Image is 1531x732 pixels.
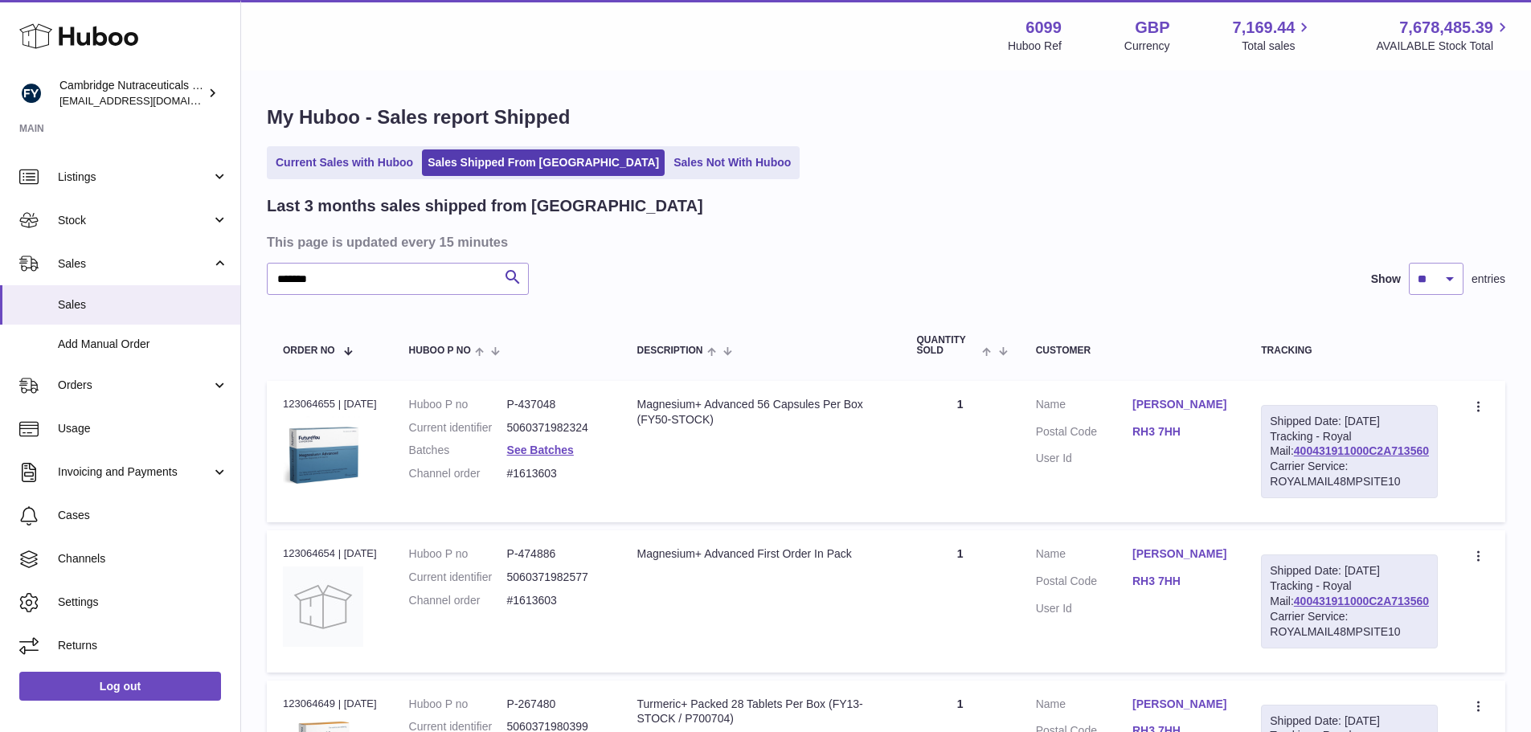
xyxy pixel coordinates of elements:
div: Magnesium+ Advanced First Order In Pack [637,546,885,562]
dd: P-474886 [507,546,605,562]
a: 7,169.44 Total sales [1233,17,1314,54]
img: huboo@camnutra.com [19,81,43,105]
span: Description [637,346,703,356]
div: Cambridge Nutraceuticals Ltd [59,78,204,108]
strong: GBP [1135,17,1169,39]
span: Sales [58,256,211,272]
span: 7,678,485.39 [1399,17,1493,39]
span: Invoicing and Payments [58,464,211,480]
dt: Name [1036,546,1132,566]
div: Magnesium+ Advanced 56 Capsules Per Box (FY50-STOCK) [637,397,885,427]
a: Log out [19,672,221,701]
a: See Batches [507,444,574,456]
a: Current Sales with Huboo [270,149,419,176]
label: Show [1371,272,1401,287]
a: [PERSON_NAME] [1132,546,1229,562]
a: [PERSON_NAME] [1132,397,1229,412]
div: Tracking - Royal Mail: [1261,554,1438,648]
dt: Batches [409,443,507,458]
div: 123064655 | [DATE] [283,397,377,411]
span: Order No [283,346,335,356]
span: Settings [58,595,228,610]
span: Stock [58,213,211,228]
a: RH3 7HH [1132,424,1229,440]
a: [PERSON_NAME] [1132,697,1229,712]
div: Tracking - Royal Mail: [1261,405,1438,498]
span: 7,169.44 [1233,17,1296,39]
dt: User Id [1036,601,1132,616]
dt: Huboo P no [409,546,507,562]
dt: Name [1036,397,1132,416]
dt: User Id [1036,451,1132,466]
td: 1 [900,530,1019,672]
div: Carrier Service: ROYALMAIL48MPSITE10 [1270,609,1429,640]
div: Shipped Date: [DATE] [1270,714,1429,729]
div: Carrier Service: ROYALMAIL48MPSITE10 [1270,459,1429,489]
span: AVAILABLE Stock Total [1376,39,1512,54]
div: Shipped Date: [DATE] [1270,563,1429,579]
div: Shipped Date: [DATE] [1270,414,1429,429]
dd: P-267480 [507,697,605,712]
span: entries [1472,272,1505,287]
dt: Postal Code [1036,574,1132,593]
dt: Huboo P no [409,397,507,412]
span: Returns [58,638,228,653]
a: Sales Not With Huboo [668,149,796,176]
div: Turmeric+ Packed 28 Tablets Per Box (FY13-STOCK / P700704) [637,697,885,727]
div: Currency [1124,39,1170,54]
div: 123064649 | [DATE] [283,697,377,711]
span: [EMAIL_ADDRESS][DOMAIN_NAME] [59,94,236,107]
dt: Channel order [409,593,507,608]
dt: Current identifier [409,420,507,436]
span: Channels [58,551,228,566]
span: Usage [58,421,228,436]
h1: My Huboo - Sales report Shipped [267,104,1505,130]
a: 400431911000C2A713560 [1294,595,1429,607]
div: Tracking [1261,346,1438,356]
dt: Name [1036,697,1132,716]
dt: Huboo P no [409,697,507,712]
img: no-photo.jpg [283,566,363,647]
span: Total sales [1242,39,1313,54]
span: Sales [58,297,228,313]
dd: 5060371982577 [507,570,605,585]
span: Huboo P no [409,346,471,356]
a: Sales Shipped From [GEOGRAPHIC_DATA] [422,149,665,176]
dt: Current identifier [409,570,507,585]
h2: Last 3 months sales shipped from [GEOGRAPHIC_DATA] [267,195,703,217]
a: 7,678,485.39 AVAILABLE Stock Total [1376,17,1512,54]
a: 400431911000C2A713560 [1294,444,1429,457]
strong: 6099 [1025,17,1062,39]
td: 1 [900,381,1019,522]
div: 123064654 | [DATE] [283,546,377,561]
dd: P-437048 [507,397,605,412]
div: Customer [1036,346,1230,356]
dd: #1613603 [507,466,605,481]
dt: Postal Code [1036,424,1132,444]
div: Huboo Ref [1008,39,1062,54]
a: RH3 7HH [1132,574,1229,589]
span: Quantity Sold [916,335,978,356]
span: Cases [58,508,228,523]
span: Listings [58,170,211,185]
span: Orders [58,378,211,393]
dt: Channel order [409,466,507,481]
img: 60991720007148.jpg [283,416,363,497]
span: Add Manual Order [58,337,228,352]
h3: This page is updated every 15 minutes [267,233,1501,251]
dd: #1613603 [507,593,605,608]
dd: 5060371982324 [507,420,605,436]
